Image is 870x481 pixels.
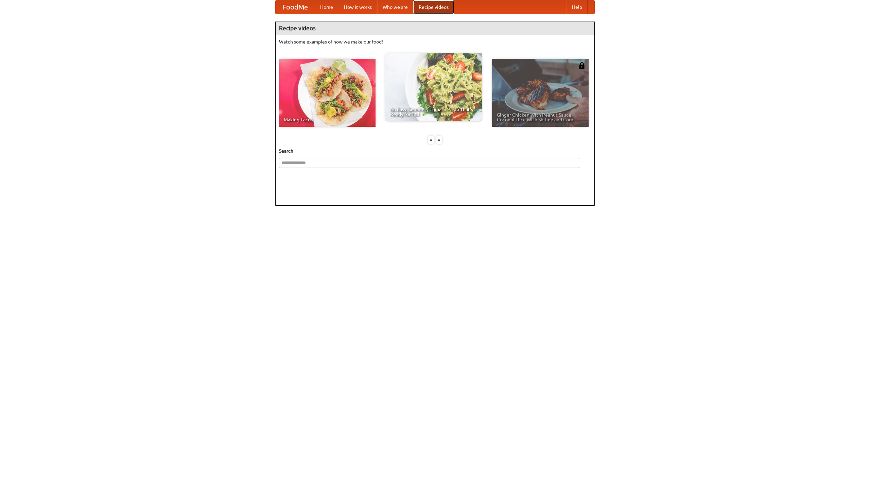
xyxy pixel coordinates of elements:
a: Help [567,0,588,14]
a: Who we are [377,0,413,14]
a: An Easy, Summery Tomato Pasta That's Ready for Fall [385,53,482,121]
div: » [436,136,442,144]
h5: Search [279,148,591,154]
h4: Recipe videos [276,21,594,35]
span: Making Tacos [284,117,371,122]
a: FoodMe [276,0,315,14]
a: How it works [338,0,377,14]
a: Recipe videos [413,0,454,14]
img: 483408.png [578,62,585,69]
a: Home [315,0,338,14]
p: Watch some examples of how we make our food! [279,38,591,45]
div: « [428,136,434,144]
a: Making Tacos [279,59,376,127]
span: An Easy, Summery Tomato Pasta That's Ready for Fall [390,107,477,117]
